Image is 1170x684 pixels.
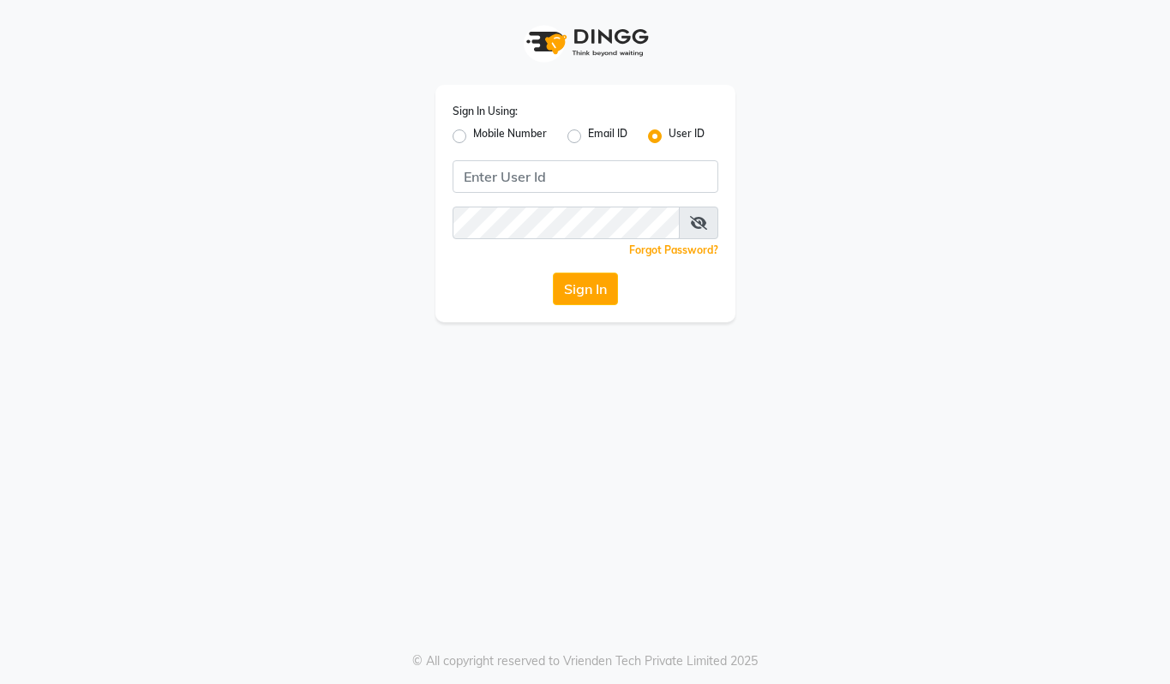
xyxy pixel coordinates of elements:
label: Sign In Using: [453,104,518,119]
input: Username [453,207,680,239]
img: logo1.svg [517,17,654,68]
label: User ID [669,126,705,147]
button: Sign In [553,273,618,305]
label: Email ID [588,126,627,147]
label: Mobile Number [473,126,547,147]
input: Username [453,160,718,193]
a: Forgot Password? [629,243,718,256]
